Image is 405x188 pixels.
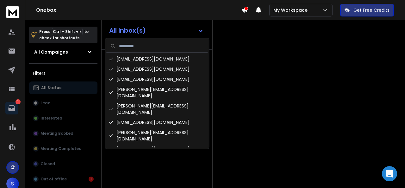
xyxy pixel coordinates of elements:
[273,7,310,13] p: My Workspace
[106,127,208,144] div: [PERSON_NAME][EMAIL_ADDRESS][DOMAIN_NAME]
[382,166,397,181] div: Open Intercom Messenger
[106,54,208,64] div: [EMAIL_ADDRESS][DOMAIN_NAME]
[109,27,146,34] h1: All Inbox(s)
[6,6,19,18] img: logo
[106,144,208,154] div: [EMAIL_ADDRESS][DOMAIN_NAME]
[106,74,208,84] div: [EMAIL_ADDRESS][DOMAIN_NAME]
[39,29,89,41] p: Press to check for shortcuts.
[52,28,83,35] span: Ctrl + Shift + k
[106,117,208,127] div: [EMAIL_ADDRESS][DOMAIN_NAME]
[36,6,241,14] h1: Onebox
[106,84,208,101] div: [PERSON_NAME][EMAIL_ADDRESS][DOMAIN_NAME]
[34,49,68,55] h1: All Campaigns
[29,69,97,78] h3: Filters
[106,64,208,74] div: [EMAIL_ADDRESS][DOMAIN_NAME]
[106,101,208,117] div: [PERSON_NAME][EMAIL_ADDRESS][DOMAIN_NAME]
[16,99,21,104] p: 1
[353,7,389,13] p: Get Free Credits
